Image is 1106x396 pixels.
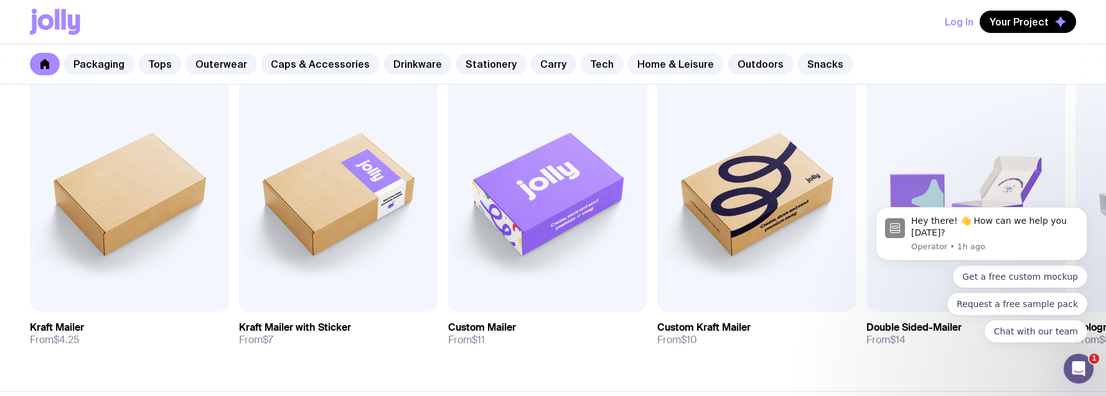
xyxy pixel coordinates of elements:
[857,191,1106,390] iframe: Intercom notifications message
[681,333,697,346] span: $10
[990,16,1049,28] span: Your Project
[980,11,1076,33] button: Your Project
[239,321,351,334] h3: Kraft Mailer with Sticker
[30,311,229,356] a: Kraft MailerFrom$4.25
[580,53,624,75] a: Tech
[472,333,485,346] span: $11
[728,53,794,75] a: Outdoors
[657,334,697,346] span: From
[30,334,80,346] span: From
[239,311,438,356] a: Kraft Mailer with StickerFrom$7
[30,321,84,334] h3: Kraft Mailer
[54,333,80,346] span: $4.25
[1064,354,1094,384] iframe: Intercom live chat
[1089,354,1099,364] span: 1
[383,53,452,75] a: Drinkware
[261,53,380,75] a: Caps & Accessories
[456,53,527,75] a: Stationery
[448,334,485,346] span: From
[797,53,853,75] a: Snacks
[448,321,516,334] h3: Custom Mailer
[239,334,273,346] span: From
[627,53,724,75] a: Home & Leisure
[138,53,182,75] a: Tops
[263,333,273,346] span: $7
[63,53,134,75] a: Packaging
[530,53,576,75] a: Carry
[657,311,856,356] a: Custom Kraft MailerFrom$10
[945,11,973,33] button: Log In
[448,311,647,356] a: Custom MailerFrom$11
[657,321,751,334] h3: Custom Kraft Mailer
[185,53,257,75] a: Outerwear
